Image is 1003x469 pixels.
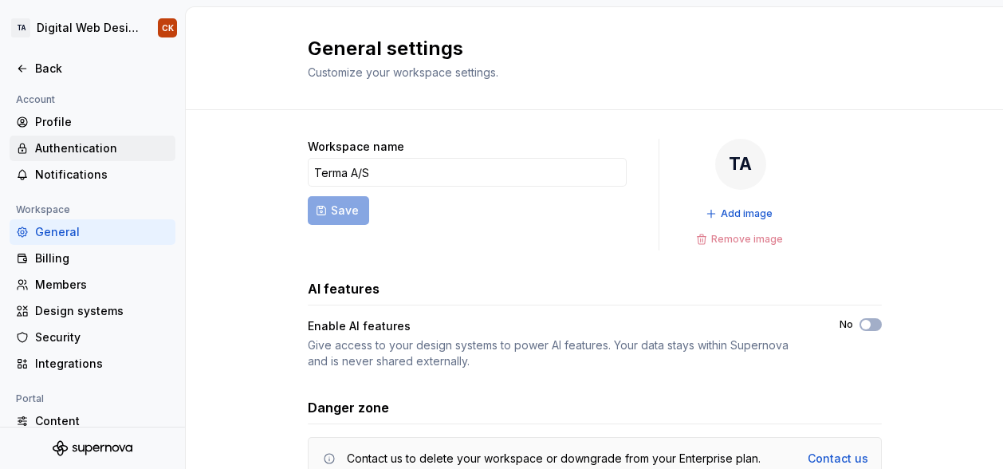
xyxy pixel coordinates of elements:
span: Add image [721,207,773,220]
a: Content [10,408,175,434]
div: Members [35,277,169,293]
a: Members [10,272,175,298]
div: Notifications [35,167,169,183]
a: Contact us [808,451,868,467]
div: Design systems [35,303,169,319]
div: TA [11,18,30,37]
div: Digital Web Design [37,20,139,36]
a: Back [10,56,175,81]
a: Security [10,325,175,350]
a: Authentication [10,136,175,161]
svg: Supernova Logo [53,440,132,456]
div: Back [35,61,169,77]
div: Content [35,413,169,429]
div: Account [10,90,61,109]
label: No [840,318,853,331]
button: Add image [701,203,780,225]
div: Integrations [35,356,169,372]
div: Billing [35,250,169,266]
a: Design systems [10,298,175,324]
span: Customize your workspace settings. [308,65,498,79]
a: Integrations [10,351,175,376]
a: General [10,219,175,245]
div: Portal [10,389,50,408]
div: Give access to your design systems to power AI features. Your data stays within Supernova and is ... [308,337,811,369]
div: General [35,224,169,240]
div: Profile [35,114,169,130]
a: Profile [10,109,175,135]
div: TA [715,139,766,190]
div: CK [162,22,174,34]
h2: General settings [308,36,498,61]
h3: Danger zone [308,398,389,417]
label: Workspace name [308,139,404,155]
div: Enable AI features [308,318,811,334]
h3: AI features [308,279,380,298]
div: Security [35,329,169,345]
div: Contact us to delete your workspace or downgrade from your Enterprise plan. [347,451,761,467]
a: Billing [10,246,175,271]
button: TADigital Web DesignCK [3,10,182,45]
a: Notifications [10,162,175,187]
div: Authentication [35,140,169,156]
div: Workspace [10,200,77,219]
